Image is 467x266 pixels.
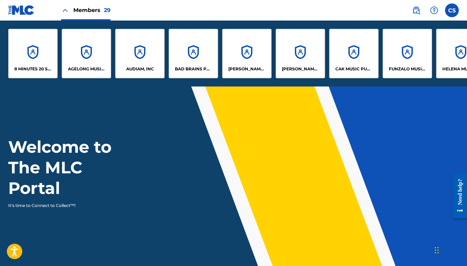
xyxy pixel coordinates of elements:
[329,29,379,78] a: AccountsCAK MUSIC PUBLISHING, INC
[335,66,373,72] p: CAK MUSIC PUBLISHING, INC
[73,6,110,14] span: Members
[62,29,111,78] a: AccountsAGELONG MUSIC PUBLISHING INC.
[409,3,423,17] a: Public Search
[433,233,467,266] iframe: Chat Widget
[104,7,110,13] span: 29
[14,66,52,72] p: 8 MINUTES 20 SECONDS
[430,6,438,14] img: help
[222,29,272,78] a: Accounts[PERSON_NAME]'S LYRICS LAND & LIVESTOCK
[8,5,35,15] img: MLC Logo
[276,29,325,78] a: Accounts[PERSON_NAME]'S SONG AND SALVAGE
[61,6,69,14] img: Close
[412,6,420,14] img: search
[445,3,459,17] div: User Menu
[435,240,439,261] div: Drag
[8,29,58,78] a: Accounts8 MINUTES 20 SECONDS
[389,66,426,72] p: FUNZALO MUSIC LTD
[169,29,218,78] a: AccountsBAD BRAINS PUBLISHING
[282,66,319,72] p: BOBBY'S SONG AND SALVAGE
[115,29,165,78] a: AccountsAUDIAM, INC
[175,66,212,72] p: BAD BRAINS PUBLISHING
[126,66,154,72] p: AUDIAM, INC
[68,66,105,72] p: AGELONG MUSIC PUBLISHING INC.
[427,3,441,17] div: Help
[228,66,266,72] p: BOBBY'S LYRICS LAND & LIVESTOCK
[8,203,127,209] p: It's time to Connect to Collect™!
[8,137,136,198] h1: Welcome to The MLC Portal
[448,169,467,224] iframe: Resource Center
[383,29,432,78] a: AccountsFUNZALO MUSIC LTD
